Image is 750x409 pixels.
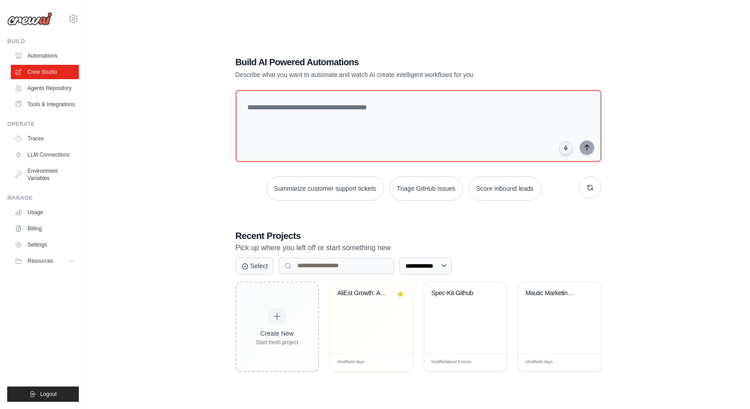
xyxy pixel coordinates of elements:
[395,289,405,299] button: Remove from favorites
[11,97,79,112] a: Tools & Integrations
[266,176,383,201] button: Summarize customer support tickets
[11,65,79,79] a: Crew Studio
[236,70,538,79] p: Describe what you want to automate and watch AI create intelligent workflows for you
[256,339,299,346] div: Start fresh project
[432,359,472,365] span: Modified about 9 hours
[7,121,79,128] div: Operate
[11,164,79,185] a: Environment Variables
[579,359,587,366] span: Edit
[11,49,79,63] a: Automations
[11,238,79,252] a: Settings
[40,391,57,398] span: Logout
[391,359,399,366] span: Edit
[7,194,79,202] div: Manage
[7,387,79,402] button: Logout
[11,81,79,95] a: Agents Repository
[236,56,538,68] h1: Build AI Powered Automations
[11,131,79,146] a: Traces
[236,257,274,274] button: Select
[468,176,541,201] button: Score inbound leads
[7,38,79,45] div: Build
[526,359,553,365] span: Modified 4 days
[11,254,79,268] button: Resources
[256,329,299,338] div: Create New
[236,229,601,242] h3: Recent Projects
[236,242,601,254] p: Pick up where you left off or start something new
[389,176,463,201] button: Triage GitHub issues
[579,176,601,199] button: Get new suggestions
[11,221,79,236] a: Billing
[485,359,493,366] span: Edit
[7,12,52,26] img: Logo
[432,289,486,297] div: Spec-Kit Github
[526,289,580,297] div: Mautic Marketing Automation Expert
[337,359,365,365] span: Modified 4 days
[337,289,392,297] div: AliEst Growth: Advanced CDMX Real Estate Email Automation with Persistent Context
[27,257,53,265] span: Resources
[559,141,573,155] button: Click to speak your automation idea
[11,148,79,162] a: LLM Connections
[11,205,79,220] a: Usage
